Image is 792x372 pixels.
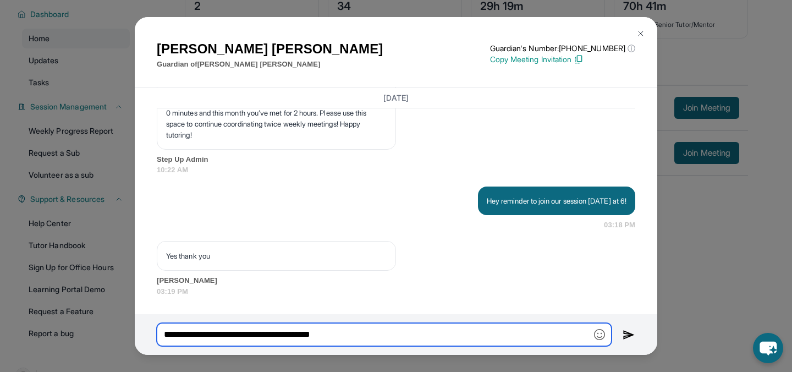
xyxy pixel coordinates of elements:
img: Close Icon [636,29,645,38]
img: Send icon [623,329,635,342]
span: [PERSON_NAME] [157,275,635,286]
p: Hey reminder to join our session [DATE] at 6! [487,195,626,206]
span: 03:19 PM [157,286,635,297]
p: Guardian of [PERSON_NAME] [PERSON_NAME] [157,59,383,70]
span: Step Up Admin [157,154,635,165]
p: Hi from Step Up! We are so excited that you are matched with one another and starting the school ... [166,85,387,140]
button: chat-button [753,333,783,363]
p: Guardian's Number: [PHONE_NUMBER] [490,43,635,54]
h3: [DATE] [157,92,635,103]
h1: [PERSON_NAME] [PERSON_NAME] [157,39,383,59]
img: Copy Icon [574,54,584,64]
p: Copy Meeting Invitation [490,54,635,65]
img: Emoji [594,329,605,340]
span: ⓘ [628,43,635,54]
span: 10:22 AM [157,165,635,176]
span: 03:18 PM [604,220,635,231]
p: Yes thank you [166,250,387,261]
